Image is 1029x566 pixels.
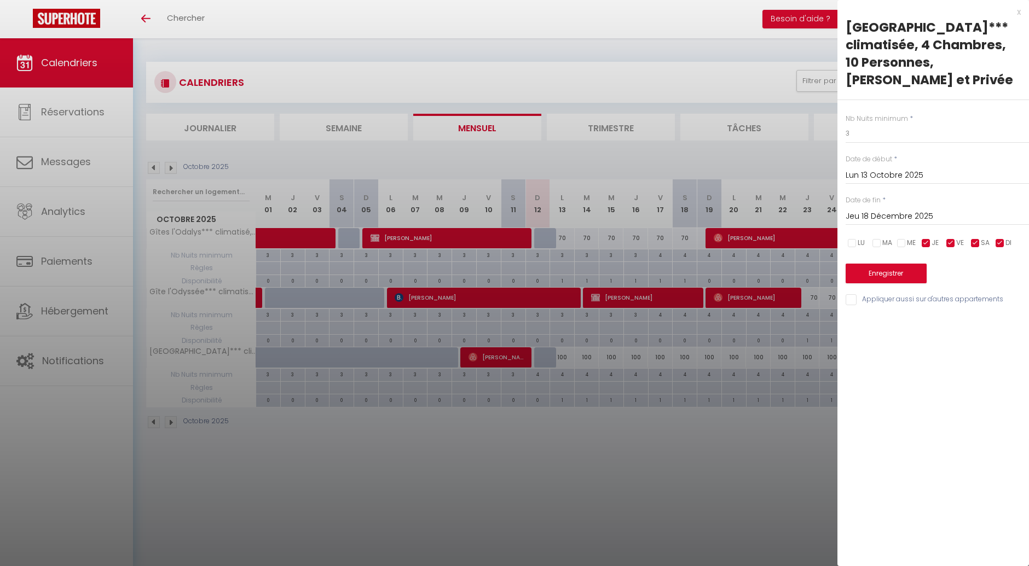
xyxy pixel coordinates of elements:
[907,238,916,248] span: ME
[956,238,964,248] span: VE
[981,238,990,248] span: SA
[846,154,892,165] label: Date de début
[932,238,939,248] span: JE
[846,264,927,283] button: Enregistrer
[1005,238,1011,248] span: DI
[846,19,1021,89] div: [GEOGRAPHIC_DATA]*** climatisée, 4 Chambres, 10 Personnes, [PERSON_NAME] et Privée
[846,114,908,124] label: Nb Nuits minimum
[882,238,892,248] span: MA
[846,195,881,206] label: Date de fin
[858,238,865,248] span: LU
[837,5,1021,19] div: x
